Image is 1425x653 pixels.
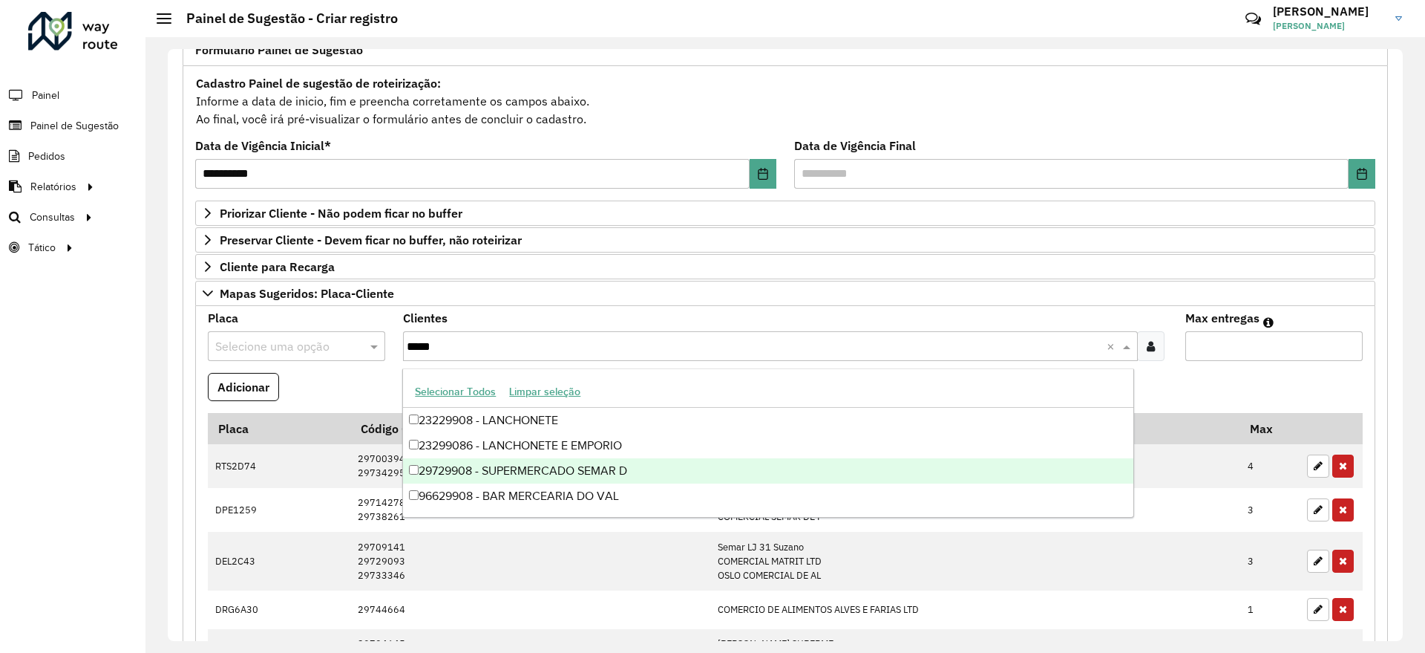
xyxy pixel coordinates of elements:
[1185,309,1259,327] label: Max entregas
[1263,316,1274,328] em: Máximo de clientes que serão colocados na mesma rota com os clientes informados
[1273,4,1384,19] h3: [PERSON_NAME]
[1273,19,1384,33] span: [PERSON_NAME]
[710,532,1240,591] td: Semar LJ 31 Suzano COMERCIAL MATRIT LTD OSLO COMERCIAL DE AL
[28,240,56,256] span: Tático
[195,137,331,155] label: Data de Vigência Inicial
[350,444,710,488] td: 29700394 29734295
[403,458,1133,484] div: 29729908 - SUPERMERCADO SEMAR D
[30,209,75,225] span: Consultas
[350,591,710,629] td: 29744664
[1240,444,1300,488] td: 4
[1240,488,1300,532] td: 3
[195,281,1375,306] a: Mapas Sugeridos: Placa-Cliente
[1240,591,1300,629] td: 1
[208,373,279,401] button: Adicionar
[403,433,1133,458] div: 23299086 - LANCHONETE E EMPORIO
[1240,413,1300,444] th: Max
[220,207,462,219] span: Priorizar Cliente - Não podem ficar no buffer
[502,380,587,403] button: Limpar seleção
[350,413,710,444] th: Código Cliente
[403,309,448,327] label: Clientes
[28,149,65,164] span: Pedidos
[750,159,776,189] button: Choose Date
[195,201,1375,226] a: Priorizar Cliente - Não podem ficar no buffer
[208,488,350,532] td: DPE1259
[350,488,710,532] td: 29714278 29738261
[408,380,502,403] button: Selecionar Todos
[208,309,238,327] label: Placa
[710,591,1240,629] td: COMERCIO DE ALIMENTOS ALVES E FARIAS LTD
[794,137,916,155] label: Data de Vigência Final
[195,254,1375,279] a: Cliente para Recarga
[403,408,1133,433] div: 23229908 - LANCHONETE
[403,484,1133,509] div: 96629908 - BAR MERCEARIA DO VAL
[195,74,1375,129] div: Informe a data de inicio, fim e preencha corretamente os campos abaixo. Ao final, você irá pré-vi...
[30,179,76,195] span: Relatórios
[220,261,335,273] span: Cliente para Recarga
[195,227,1375,253] a: Preservar Cliente - Devem ficar no buffer, não roteirizar
[196,76,441,91] strong: Cadastro Painel de sugestão de roteirização:
[30,118,119,134] span: Painel de Sugestão
[195,44,363,56] span: Formulário Painel de Sugestão
[1237,3,1269,35] a: Contato Rápido
[32,88,59,103] span: Painel
[208,444,350,488] td: RTS2D74
[171,10,398,27] h2: Painel de Sugestão - Criar registro
[1240,532,1300,591] td: 3
[208,532,350,591] td: DEL2C43
[350,532,710,591] td: 29709141 29729093 29733346
[220,234,522,246] span: Preservar Cliente - Devem ficar no buffer, não roteirizar
[220,287,394,299] span: Mapas Sugeridos: Placa-Cliente
[1349,159,1375,189] button: Choose Date
[402,368,1133,518] ng-dropdown-panel: Options list
[208,413,350,444] th: Placa
[1107,337,1119,355] span: Clear all
[208,591,350,629] td: DRG6A30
